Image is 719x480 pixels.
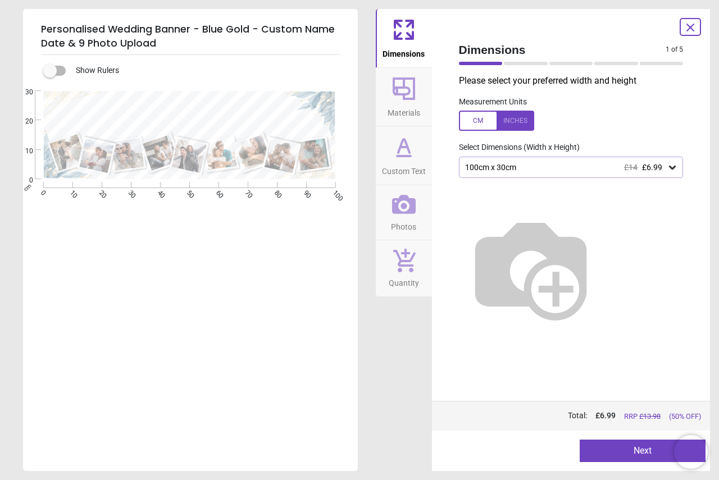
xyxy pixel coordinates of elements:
span: Quantity [389,272,419,289]
div: 100cm x 30cm [464,163,667,172]
span: £ 13.98 [639,412,661,420]
span: 1 of 5 [666,45,683,54]
span: 10 [12,147,33,156]
button: Materials [376,68,432,126]
span: Custom Text [382,161,426,177]
button: Dimensions [376,9,432,67]
span: (50% OFF) [669,412,701,422]
span: 30 [12,88,33,97]
span: Photos [391,216,416,233]
div: Total: [458,410,702,422]
span: RRP [624,412,661,422]
label: Measurement Units [459,97,527,108]
span: Materials [388,102,420,119]
iframe: Brevo live chat [674,435,708,469]
button: Custom Text [376,126,432,185]
span: cm [22,182,32,193]
span: 6.99 [600,411,616,420]
button: Quantity [376,240,432,296]
label: Select Dimensions (Width x Height) [450,142,580,153]
span: £14 [624,163,638,172]
img: Helper for size comparison [459,196,603,340]
p: Please select your preferred width and height [459,75,693,87]
div: Show Rulers [50,64,358,77]
span: £6.99 [642,163,662,172]
span: Dimensions [459,42,666,58]
span: Dimensions [383,43,425,60]
button: Next [580,440,706,462]
span: 0 [12,176,33,185]
h5: Personalised Wedding Banner - Blue Gold - Custom Name Date & 9 Photo Upload [41,18,340,55]
span: £ [595,410,616,422]
span: 20 [12,117,33,126]
button: Photos [376,185,432,240]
